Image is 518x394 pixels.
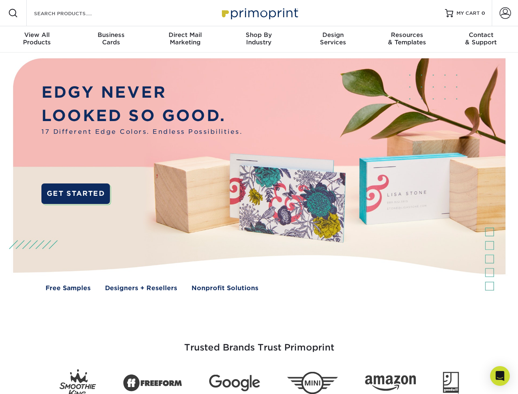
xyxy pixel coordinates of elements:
span: Direct Mail [148,31,222,39]
a: Resources& Templates [370,26,444,53]
span: MY CART [456,10,480,17]
iframe: Google Customer Reviews [2,369,70,391]
span: Business [74,31,148,39]
input: SEARCH PRODUCTS..... [33,8,113,18]
a: GET STARTED [41,183,110,204]
img: Amazon [365,376,416,391]
span: 0 [481,10,485,16]
div: Services [296,31,370,46]
img: Goodwill [443,372,459,394]
a: Contact& Support [444,26,518,53]
a: DesignServices [296,26,370,53]
div: Cards [74,31,148,46]
div: & Templates [370,31,444,46]
h3: Trusted Brands Trust Primoprint [19,323,499,363]
a: Nonprofit Solutions [192,284,258,293]
a: BusinessCards [74,26,148,53]
p: EDGY NEVER [41,81,242,104]
a: Direct MailMarketing [148,26,222,53]
img: Google [209,375,260,392]
div: Marketing [148,31,222,46]
span: Design [296,31,370,39]
a: Shop ByIndustry [222,26,296,53]
a: Free Samples [46,284,91,293]
div: Industry [222,31,296,46]
span: 17 Different Edge Colors. Endless Possibilities. [41,127,242,137]
div: Open Intercom Messenger [490,366,510,386]
span: Resources [370,31,444,39]
span: Shop By [222,31,296,39]
span: Contact [444,31,518,39]
div: & Support [444,31,518,46]
p: LOOKED SO GOOD. [41,104,242,128]
a: Designers + Resellers [105,284,177,293]
img: Primoprint [218,4,300,22]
